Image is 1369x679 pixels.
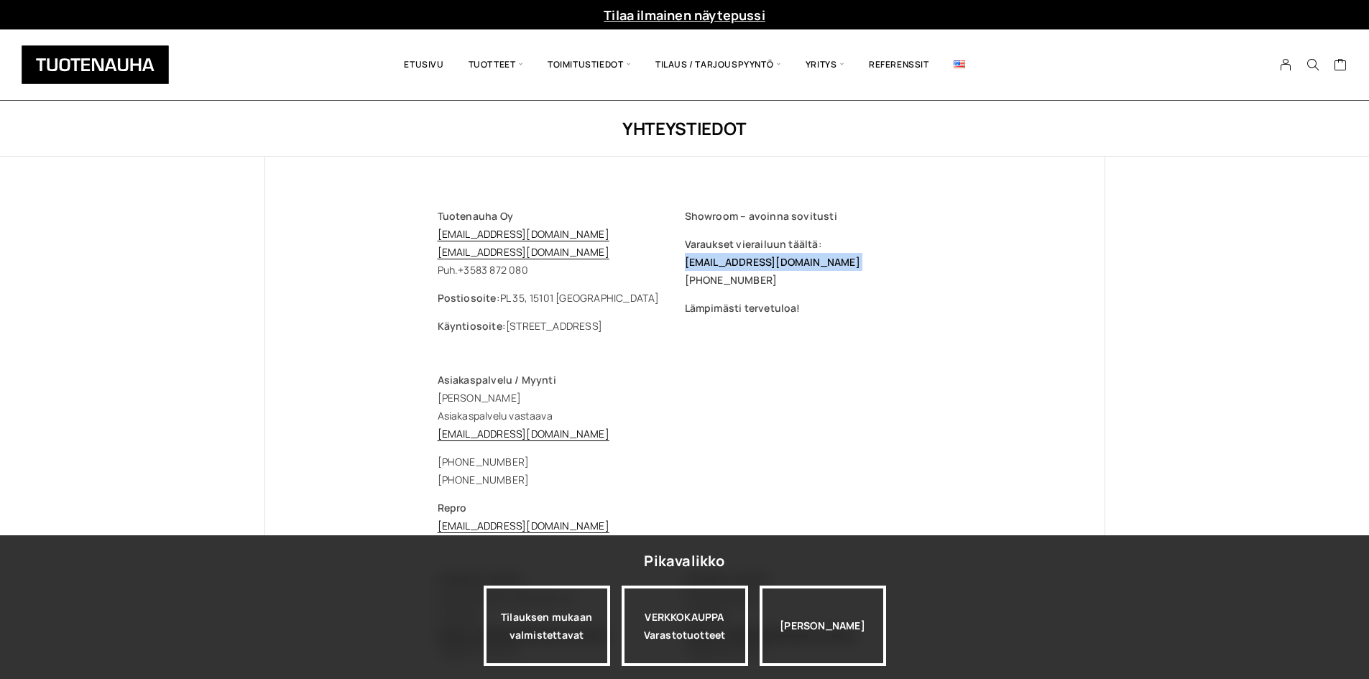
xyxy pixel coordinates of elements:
span: [EMAIL_ADDRESS][DOMAIN_NAME] [685,255,860,269]
div: [PERSON_NAME] [760,586,886,666]
span: Varaukset vierailuun täältä: [685,237,822,251]
span: Toimitustiedot [535,40,643,89]
span: [PHONE_NUMBER] [685,273,778,287]
p: Puh. 3 872 080 [438,207,685,279]
a: Tilaa ilmainen näytepussi [604,6,765,24]
div: [PHONE_NUMBER] [PHONE_NUMBER] [438,453,932,489]
span: +358 [458,263,481,277]
a: [EMAIL_ADDRESS][DOMAIN_NAME] [438,519,609,532]
span: Showroom – avoinna sovitusti [685,209,837,223]
a: Cart [1334,57,1347,75]
a: [EMAIL_ADDRESS][DOMAIN_NAME] [438,245,609,259]
h1: Yhteystiedot [264,116,1105,140]
span: Lämpimästi tervetuloa! [685,301,801,315]
span: Tuotteet [456,40,535,89]
p: [PERSON_NAME] Asiakaspalvelu vastaava [438,371,932,443]
a: Referenssit [857,40,941,89]
img: English [954,60,965,68]
b: Käyntiosoite: [438,319,506,333]
span: Tilaus / Tarjouspyyntö [643,40,793,89]
p: PL 35, 15101 [GEOGRAPHIC_DATA] [438,289,685,307]
span: Yritys [793,40,857,89]
strong: Asiakaspalvelu / Myynti [438,373,556,387]
span: Tuotenauha Oy [438,209,513,223]
div: Pikavalikko [644,548,724,574]
strong: Repro [438,501,467,514]
a: My Account [1272,58,1300,71]
a: Etusivu [392,40,456,89]
img: Tuotenauha Oy [22,45,169,84]
p: [STREET_ADDRESS] [438,317,685,335]
button: Search [1299,58,1327,71]
a: [EMAIL_ADDRESS][DOMAIN_NAME] [438,427,609,440]
a: VERKKOKAUPPAVarastotuotteet [622,586,748,666]
a: [EMAIL_ADDRESS][DOMAIN_NAME] [438,227,609,241]
b: Postiosoite: [438,291,500,305]
a: Tilauksen mukaan valmistettavat [484,586,610,666]
div: VERKKOKAUPPA Varastotuotteet [622,586,748,666]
